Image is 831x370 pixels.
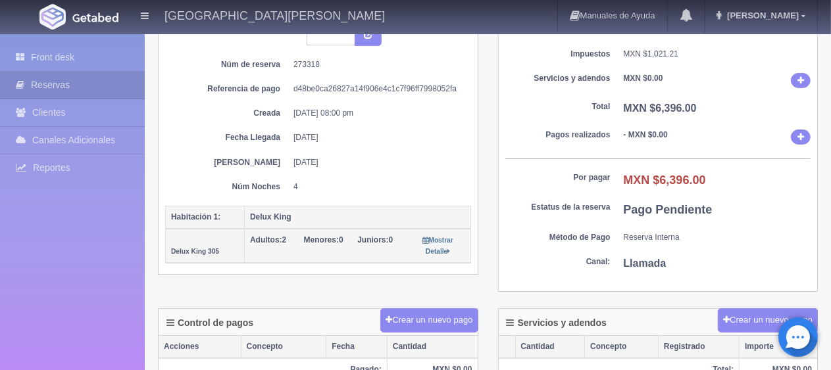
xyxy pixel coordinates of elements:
[423,237,453,255] small: Mostrar Detalle
[505,129,611,141] dt: Pagos realizados
[293,157,461,168] dd: [DATE]
[250,235,282,244] strong: Adultos:
[624,173,706,187] b: MXN $6,396.00
[39,4,66,30] img: Getabed
[241,336,326,358] th: Concepto
[175,108,280,119] dt: Creada
[245,206,471,229] th: Delux King
[171,212,220,221] b: Habitación 1:
[304,235,339,244] strong: Menores:
[380,308,478,333] button: Crear un nuevo pago
[175,83,280,95] dt: Referencia de pago
[505,202,611,213] dt: Estatus de la reserva
[357,235,393,244] span: 0
[293,83,461,95] dd: d48be0ca26827a14f906e4c1c7f96ff7998052fa
[159,336,241,358] th: Acciones
[624,103,697,114] b: MXN $6,396.00
[718,308,818,333] button: Crear un nuevo cargo
[166,318,253,328] h4: Control de pagos
[624,74,663,83] b: MXN $0.00
[505,172,611,183] dt: Por pagar
[505,232,611,243] dt: Método de Pago
[624,130,668,139] b: - MXN $0.00
[175,59,280,70] dt: Núm de reserva
[624,258,667,269] b: Llamada
[72,12,118,22] img: Getabed
[175,132,280,143] dt: Fecha Llegada
[624,203,713,216] b: Pago Pendiente
[175,157,280,168] dt: [PERSON_NAME]
[293,108,461,119] dd: [DATE] 08:00 pm
[740,336,817,358] th: Importe
[624,49,811,60] dd: MXN $1,021.21
[724,11,799,20] span: [PERSON_NAME]
[250,235,286,244] span: 2
[164,7,385,23] h4: [GEOGRAPHIC_DATA][PERSON_NAME]
[505,101,611,112] dt: Total
[326,336,388,358] th: Fecha
[505,49,611,60] dt: Impuestos
[171,248,219,255] small: Delux King 305
[293,181,461,193] dd: 4
[585,336,659,358] th: Concepto
[658,336,739,358] th: Registrado
[304,235,343,244] span: 0
[507,318,607,328] h4: Servicios y adendos
[357,235,388,244] strong: Juniors:
[505,73,611,84] dt: Servicios y adendos
[293,59,461,70] dd: 273318
[387,336,477,358] th: Cantidad
[624,232,811,243] dd: Reserva Interna
[505,256,611,267] dt: Canal:
[515,336,585,358] th: Cantidad
[293,132,461,143] dd: [DATE]
[175,181,280,193] dt: Núm Noches
[423,235,453,256] a: Mostrar Detalle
